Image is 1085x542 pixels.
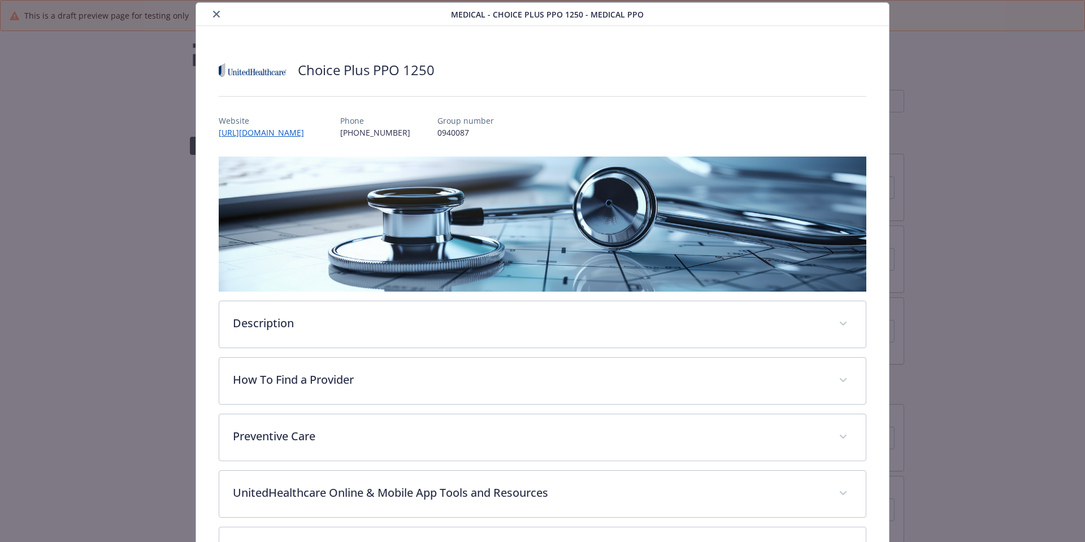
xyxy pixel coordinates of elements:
[233,315,826,332] p: Description
[219,414,866,461] div: Preventive Care
[437,127,494,138] p: 0940087
[233,484,826,501] p: UnitedHealthcare Online & Mobile App Tools and Resources
[219,301,866,348] div: Description
[437,115,494,127] p: Group number
[233,428,826,445] p: Preventive Care
[219,53,287,87] img: United Healthcare Insurance Company
[340,115,410,127] p: Phone
[298,60,435,80] h2: Choice Plus PPO 1250
[219,115,313,127] p: Website
[340,127,410,138] p: [PHONE_NUMBER]
[210,7,223,21] button: close
[219,127,313,138] a: [URL][DOMAIN_NAME]
[451,8,644,20] span: Medical - Choice Plus PPO 1250 - Medical PPO
[219,358,866,404] div: How To Find a Provider
[219,471,866,517] div: UnitedHealthcare Online & Mobile App Tools and Resources
[233,371,826,388] p: How To Find a Provider
[219,157,867,292] img: banner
